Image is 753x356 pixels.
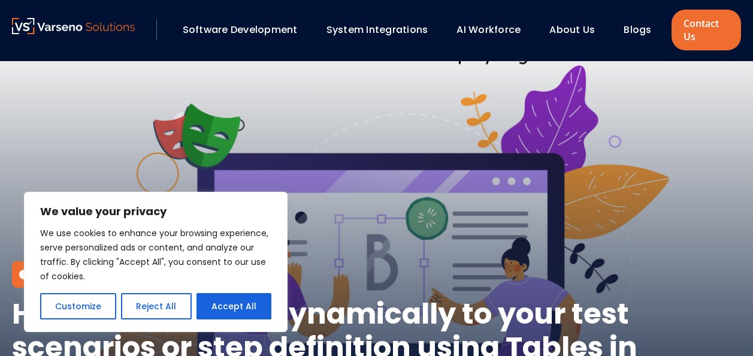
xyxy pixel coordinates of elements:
button: Customize [40,293,116,319]
a: Contact Us [672,10,741,50]
a: AI Workforce [456,23,521,37]
div: AI Workforce [450,20,537,40]
a: Software Development [183,23,298,37]
div: Software Development [177,20,314,40]
a: System Integrations [326,23,428,37]
a: Varseno Solutions – Product Engineering & IT Services [12,18,135,42]
div: System Integrations [320,20,445,40]
img: Varseno Solutions – Product Engineering & IT Services [12,18,135,34]
p: We use cookies to enhance your browsing experience, serve personalized ads or content, and analyz... [40,226,271,283]
div: About Us [543,20,612,40]
div: Blogs [618,20,668,40]
button: Accept All [196,293,271,319]
p: We value your privacy [40,204,271,219]
a: About Us [549,23,595,37]
button: Reject All [121,293,191,319]
a: Blogs [624,23,651,37]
